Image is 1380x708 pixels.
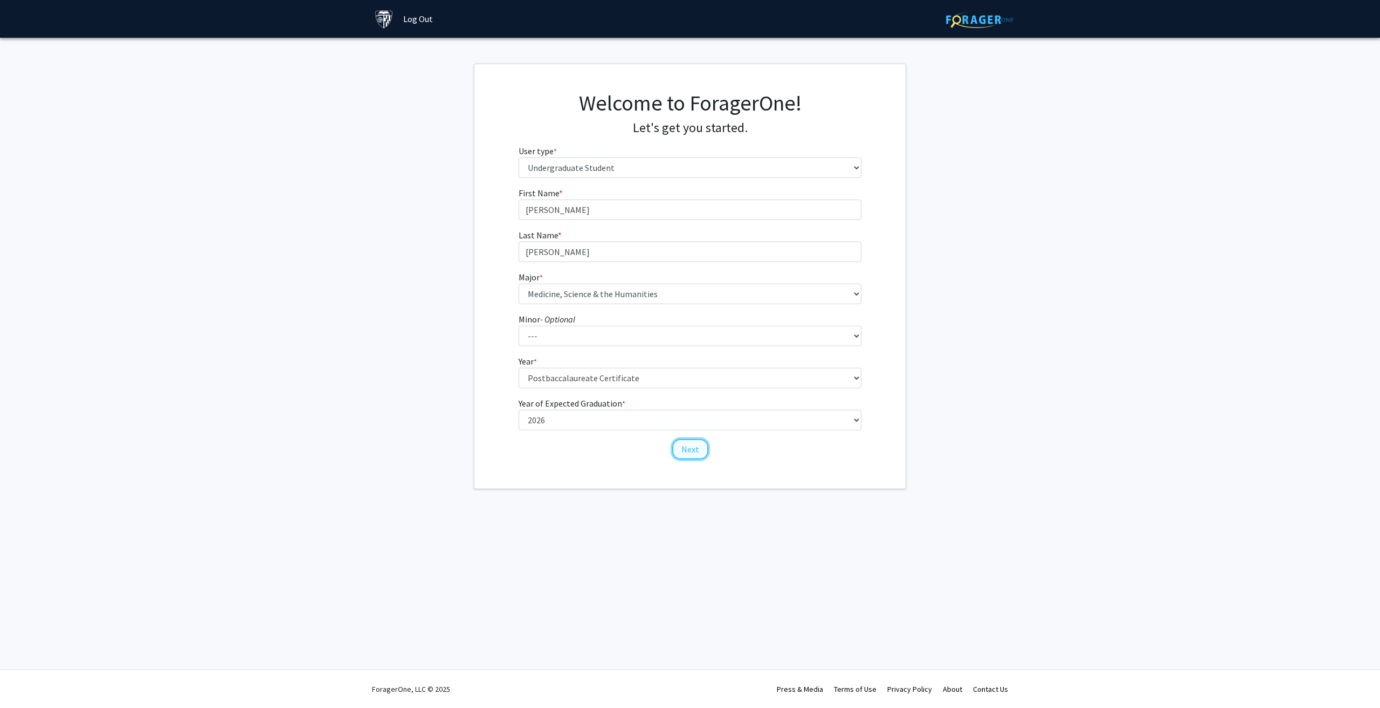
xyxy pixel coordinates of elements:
label: User type [519,145,557,157]
label: Year [519,355,537,368]
a: Contact Us [973,684,1008,694]
span: First Name [519,188,559,198]
img: Johns Hopkins University Logo [375,10,394,29]
a: Privacy Policy [887,684,932,694]
a: About [943,684,962,694]
label: Year of Expected Graduation [519,397,625,410]
iframe: Chat [8,659,46,700]
i: - Optional [540,314,575,325]
h1: Welcome to ForagerOne! [519,90,862,116]
img: ForagerOne Logo [946,11,1013,28]
a: Terms of Use [834,684,877,694]
label: Major [519,271,543,284]
div: ForagerOne, LLC © 2025 [372,670,450,708]
a: Press & Media [777,684,823,694]
button: Next [672,439,708,459]
label: Minor [519,313,575,326]
h4: Let's get you started. [519,120,862,136]
span: Last Name [519,230,558,240]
